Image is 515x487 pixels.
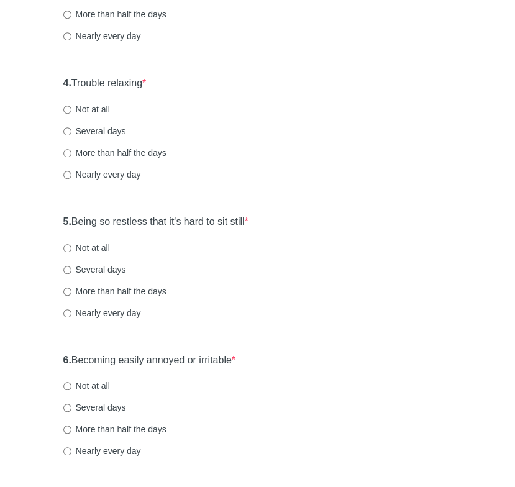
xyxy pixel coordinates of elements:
label: Becoming easily annoyed or irritable [63,353,236,368]
label: Trouble relaxing [63,76,147,91]
label: Not at all [63,242,110,254]
strong: 5. [63,216,71,227]
input: Nearly every day [63,447,71,455]
input: Several days [63,266,71,274]
label: Several days [63,401,126,414]
label: Several days [63,125,126,137]
input: More than half the days [63,426,71,434]
label: More than half the days [63,8,166,20]
input: Not at all [63,106,71,114]
input: More than half the days [63,149,71,157]
strong: 4. [63,78,71,88]
label: Not at all [63,103,110,116]
input: Not at all [63,244,71,252]
label: More than half the days [63,423,166,435]
input: More than half the days [63,11,71,19]
input: Several days [63,127,71,135]
input: More than half the days [63,288,71,296]
label: Nearly every day [63,445,141,457]
label: Not at all [63,380,110,392]
label: Nearly every day [63,168,141,181]
label: Nearly every day [63,30,141,42]
label: More than half the days [63,147,166,159]
strong: 6. [63,355,71,365]
input: Not at all [63,382,71,390]
label: More than half the days [63,285,166,298]
label: Nearly every day [63,307,141,319]
input: Nearly every day [63,32,71,40]
label: Being so restless that it's hard to sit still [63,215,248,229]
label: Several days [63,263,126,276]
input: Nearly every day [63,171,71,179]
input: Nearly every day [63,309,71,317]
input: Several days [63,404,71,412]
